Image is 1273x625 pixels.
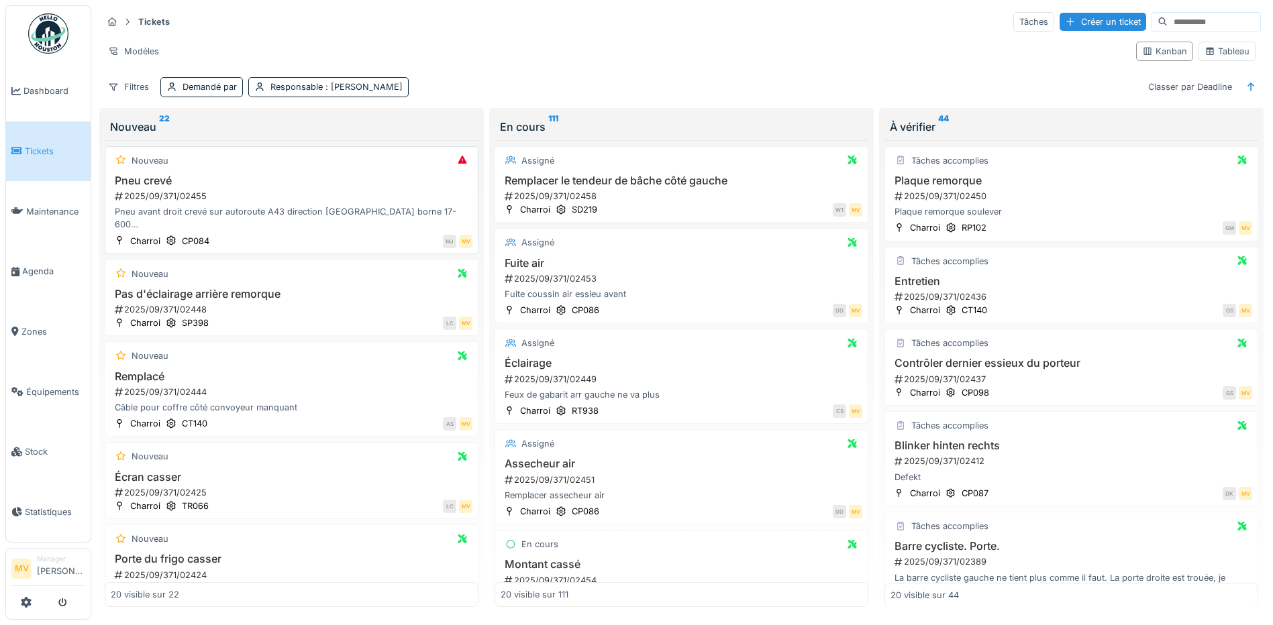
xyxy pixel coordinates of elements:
div: RT938 [572,404,599,417]
div: Nouveau [132,349,168,362]
div: CP098 [962,386,989,399]
span: Stock [25,445,85,458]
div: Câble pour coffre côté convoyeur manquant [111,401,472,414]
div: Feux de gabarit arr gauche ne va plus [501,388,862,401]
div: Charroi [520,304,550,317]
div: Nouveau [132,154,168,167]
span: Maintenance [26,205,85,218]
div: 2025/09/371/02449 [503,373,862,386]
div: MV [459,417,472,431]
div: Tâches accomplies [911,419,988,432]
div: CS [833,404,846,418]
div: Classer par Deadline [1142,77,1238,97]
div: DK [1223,487,1236,500]
div: 2025/09/371/02455 [113,190,472,203]
div: 2025/09/371/02412 [893,455,1252,467]
div: MV [849,304,862,317]
span: Dashboard [23,84,85,97]
div: Assigné [521,337,554,349]
div: DD [833,505,846,518]
sup: 111 [548,119,558,135]
h3: Plaque remorque [890,174,1252,187]
div: Defekt [890,471,1252,484]
div: GM [1223,221,1236,235]
h3: Porte du frigo casser [111,553,472,565]
div: SP398 [182,317,209,329]
div: CP086 [572,304,599,317]
h3: Pas d'éclairage arrière remorque [111,288,472,300]
div: LC [443,500,456,513]
a: Zones [6,302,91,362]
h3: Remplacer le tendeur de bâche côté gauche [501,174,862,187]
div: 20 visible sur 22 [111,588,179,601]
div: Tâches accomplies [911,255,988,268]
div: Assigné [521,154,554,167]
div: 2025/09/371/02458 [503,190,862,203]
div: 2025/09/371/02425 [113,486,472,499]
h3: Pneu crevé [111,174,472,187]
div: Tâches accomplies [911,154,988,167]
h3: Éclairage [501,357,862,370]
div: 2025/09/371/02424 [113,569,472,581]
span: Agenda [22,265,85,278]
div: Tâches accomplies [911,337,988,349]
div: MV [849,505,862,518]
div: RP102 [962,221,986,234]
div: MV [1239,304,1252,317]
div: MV [1239,386,1252,400]
h3: Entretien [890,275,1252,288]
li: MV [11,559,32,579]
li: [PERSON_NAME] [37,554,85,583]
a: Dashboard [6,61,91,121]
a: Tickets [6,121,91,182]
div: Charroi [130,235,160,247]
div: Tâches [1013,12,1054,32]
div: CP086 [572,505,599,518]
div: Charroi [520,203,550,216]
div: Charroi [520,404,550,417]
div: CP087 [962,487,988,500]
div: 2025/09/371/02389 [893,555,1252,568]
div: Nouveau [132,532,168,545]
div: Demandé par [183,80,237,93]
h3: Barre cycliste. Porte. [890,540,1252,553]
h3: Contrôler dernier essieux du porteur [890,357,1252,370]
div: Charroi [130,417,160,430]
div: Charroi [910,487,940,500]
div: 2025/09/371/02436 [893,290,1252,303]
a: Stock [6,422,91,482]
div: Kanban [1142,45,1187,58]
h3: Blinker hinten rechts [890,439,1252,452]
div: Tâches accomplies [911,520,988,532]
strong: Tickets [133,15,175,28]
div: 2025/09/371/02450 [893,190,1252,203]
div: MV [459,235,472,248]
div: 2025/09/371/02451 [503,473,862,486]
div: Charroi [910,386,940,399]
sup: 22 [159,119,170,135]
div: DD [833,304,846,317]
a: MV Manager[PERSON_NAME] [11,554,85,586]
a: Statistiques [6,482,91,543]
div: CT140 [962,304,987,317]
div: La barre cycliste gauche ne tient plus comme il faut. La porte droite est trouée, je pense par le... [890,571,1252,597]
div: Fuite coussin air essieu avant [501,288,862,300]
div: MV [849,203,862,217]
div: Nouveau [110,119,473,135]
div: Charroi [130,317,160,329]
div: LC [443,317,456,330]
div: MV [459,500,472,513]
h3: Fuite air [501,257,862,270]
div: MV [1239,221,1252,235]
div: Filtres [102,77,155,97]
div: CP084 [182,235,209,247]
div: Manager [37,554,85,564]
div: Créer un ticket [1060,13,1146,31]
span: Tickets [25,145,85,158]
div: 2025/09/371/02454 [503,574,862,587]
div: AS [443,417,456,431]
div: 2025/09/371/02448 [113,303,472,316]
a: Équipements [6,361,91,422]
span: Zones [21,325,85,338]
a: Agenda [6,241,91,302]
